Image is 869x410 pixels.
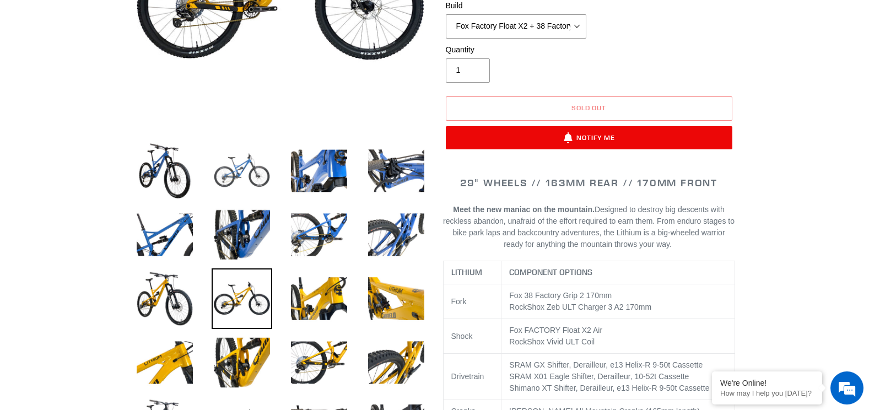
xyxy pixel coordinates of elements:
[35,55,63,83] img: d_696896380_company_1647369064580_696896380
[212,204,272,265] img: Load image into Gallery viewer, LITHIUM - Complete Bike
[720,389,814,397] p: How may I help you today?
[212,268,272,329] img: Load image into Gallery viewer, LITHIUM - Complete Bike
[366,332,427,393] img: Load image into Gallery viewer, LITHIUM - Complete Bike
[443,284,501,319] td: Fork
[446,126,732,149] button: Notify Me
[212,141,272,201] img: Load image into Gallery viewer, LITHIUM - Complete Bike
[547,303,639,311] span: Zeb ULT Charger 3 A2 170
[134,204,195,265] img: Load image into Gallery viewer, LITHIUM - Complete Bike
[446,44,586,56] label: Quantity
[446,96,732,121] button: Sold out
[571,104,607,112] span: Sold out
[74,62,202,76] div: Chat with us now
[443,354,501,400] td: Drivetrain
[443,319,501,354] td: Shock
[366,204,427,265] img: Load image into Gallery viewer, LITHIUM - Complete Bike
[134,268,195,329] img: Load image into Gallery viewer, LITHIUM - Complete Bike
[366,141,427,201] img: Load image into Gallery viewer, LITHIUM - Complete Bike
[366,268,427,329] img: Load image into Gallery viewer, LITHIUM - Complete Bike
[501,354,735,400] td: SRAM GX Shifter, Derailleur, e13 Helix-R 9-50t Cassette SRAM X01 Eagle Shifter, Derailleur, 10-52...
[501,261,735,284] th: COMPONENT OPTIONS
[501,284,735,319] td: RockShox mm
[134,332,195,393] img: Load image into Gallery viewer, LITHIUM - Complete Bike
[453,205,595,214] b: Meet the new maniac on the mountain.
[509,291,612,300] span: Fox 38 Factory Grip 2 170mm
[289,268,349,329] img: Load image into Gallery viewer, LITHIUM - Complete Bike
[501,319,735,354] td: Fox FACTORY Float X2 Air RockShox Vivid ULT Coil
[181,6,207,32] div: Minimize live chat window
[289,204,349,265] img: Load image into Gallery viewer, LITHIUM - Complete Bike
[443,205,735,249] span: Designed to destroy big descents with reckless abandon, unafraid of the effort required to earn t...
[134,141,195,201] img: Load image into Gallery viewer, LITHIUM - Complete Bike
[460,176,717,189] span: 29" WHEELS // 163mm REAR // 170mm FRONT
[212,332,272,393] img: Load image into Gallery viewer, LITHIUM - Complete Bike
[289,332,349,393] img: Load image into Gallery viewer, LITHIUM - Complete Bike
[289,141,349,201] img: Load image into Gallery viewer, LITHIUM - Complete Bike
[443,261,501,284] th: LITHIUM
[720,379,814,387] div: We're Online!
[452,217,735,249] span: From enduro stages to bike park laps and backcountry adventures, the Lithium is a big-wheeled war...
[670,240,672,249] span: .
[12,61,29,77] div: Navigation go back
[64,130,152,241] span: We're online!
[6,284,210,322] textarea: Type your message and hit 'Enter'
